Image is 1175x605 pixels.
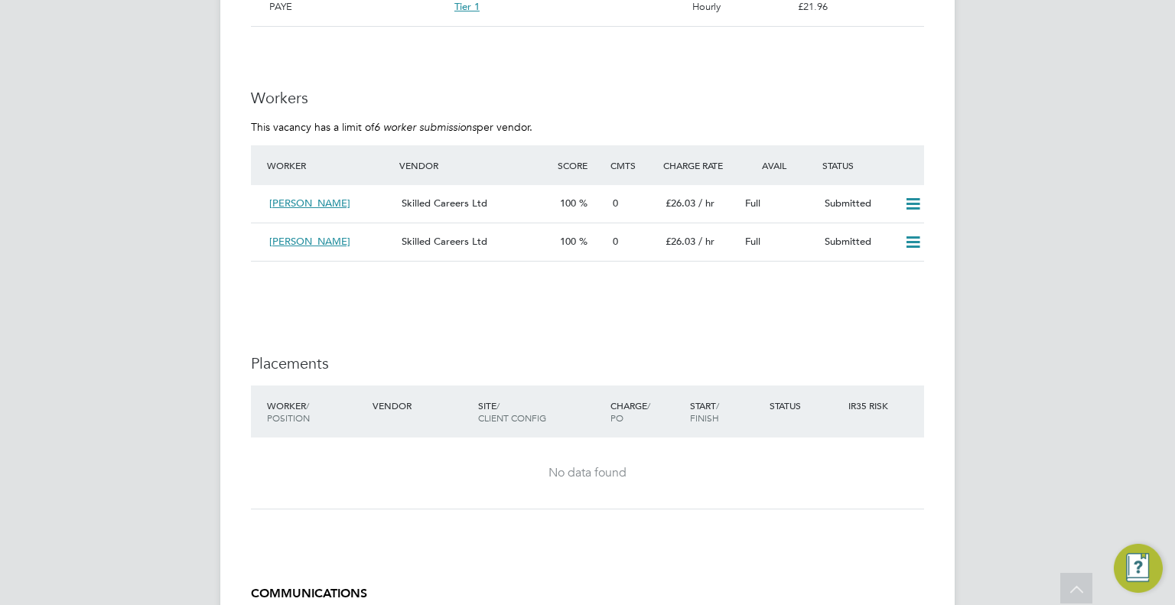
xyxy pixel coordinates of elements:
[560,197,576,210] span: 100
[374,120,477,134] em: 6 worker submissions
[690,399,719,424] span: / Finish
[478,399,546,424] span: / Client Config
[607,151,659,179] div: Cmts
[402,197,487,210] span: Skilled Careers Ltd
[263,151,395,179] div: Worker
[666,235,695,248] span: £26.03
[613,197,618,210] span: 0
[819,151,924,179] div: Status
[560,235,576,248] span: 100
[251,88,924,108] h3: Workers
[845,392,897,419] div: IR35 Risk
[766,392,845,419] div: Status
[745,235,760,248] span: Full
[369,392,474,419] div: Vendor
[251,353,924,373] h3: Placements
[251,586,924,602] h5: COMMUNICATIONS
[269,235,350,248] span: [PERSON_NAME]
[607,392,686,431] div: Charge
[554,151,607,179] div: Score
[474,392,607,431] div: Site
[267,399,310,424] span: / Position
[613,235,618,248] span: 0
[698,235,714,248] span: / hr
[1114,544,1163,593] button: Engage Resource Center
[610,399,650,424] span: / PO
[819,191,898,216] div: Submitted
[659,151,739,179] div: Charge Rate
[686,392,766,431] div: Start
[251,120,924,134] p: This vacancy has a limit of per vendor.
[266,465,909,481] div: No data found
[402,235,487,248] span: Skilled Careers Ltd
[745,197,760,210] span: Full
[666,197,695,210] span: £26.03
[269,197,350,210] span: [PERSON_NAME]
[263,392,369,431] div: Worker
[819,229,898,255] div: Submitted
[395,151,554,179] div: Vendor
[739,151,819,179] div: Avail
[698,197,714,210] span: / hr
